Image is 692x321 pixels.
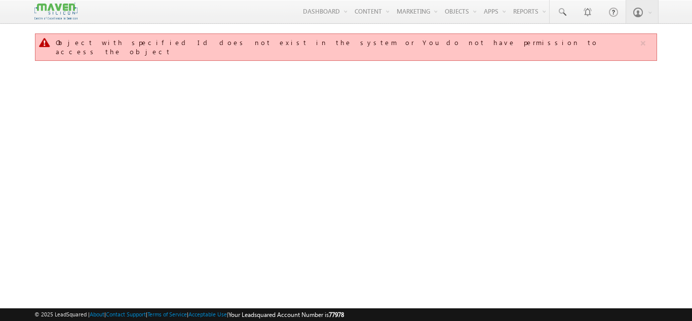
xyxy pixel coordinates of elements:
div: Object with specified Id does not exist in the system or You do not have permission to access the... [56,38,638,56]
img: Custom Logo [34,3,77,20]
a: Contact Support [106,311,146,317]
span: © 2025 LeadSquared | | | | | [34,310,344,319]
a: About [90,311,104,317]
span: Your Leadsquared Account Number is [228,311,344,318]
a: Acceptable Use [188,311,227,317]
span: 77978 [329,311,344,318]
a: Terms of Service [147,311,187,317]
